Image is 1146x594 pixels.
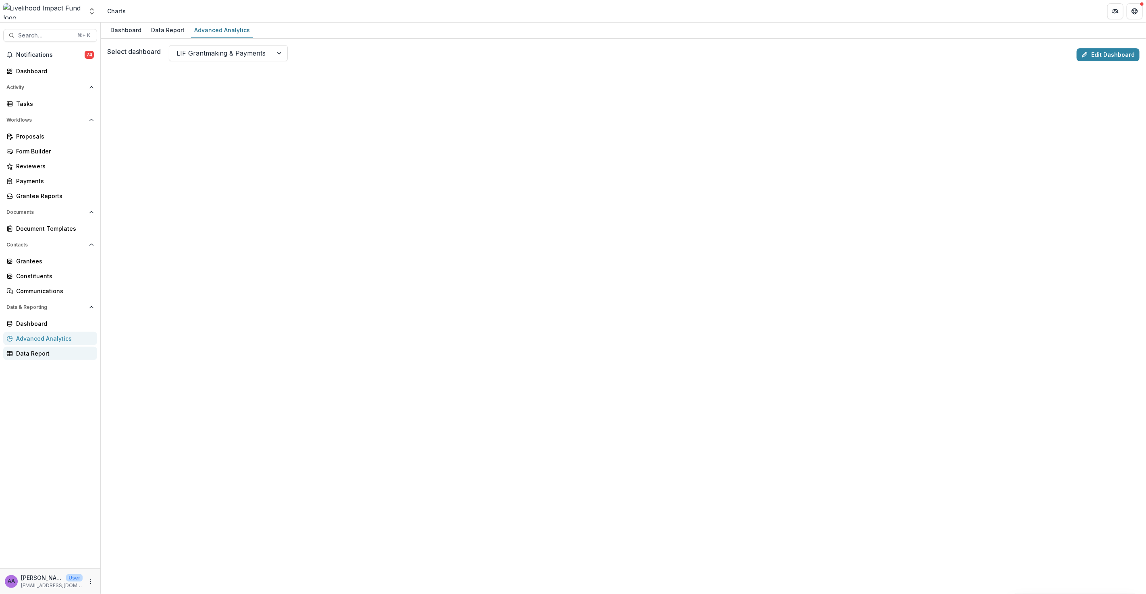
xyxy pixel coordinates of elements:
div: Reviewers [16,162,91,170]
div: Dashboard [16,67,91,75]
p: [EMAIL_ADDRESS][DOMAIN_NAME] [21,582,83,589]
a: Grantees [3,255,97,268]
div: Grantees [16,257,91,265]
a: Dashboard [3,64,97,78]
label: Select dashboard [107,47,161,56]
button: Open Documents [3,206,97,219]
span: Notifications [16,52,85,58]
div: Constituents [16,272,91,280]
a: Proposals [3,130,97,143]
div: Advanced Analytics [191,24,253,36]
div: Advanced Analytics [16,334,91,343]
div: ⌘ + K [76,31,92,40]
button: Open Activity [3,81,97,94]
a: Edit Dashboard [1077,48,1140,61]
nav: breadcrumb [104,5,129,17]
a: Communications [3,284,97,298]
div: Data Report [148,24,188,36]
span: Search... [18,32,73,39]
button: Open Workflows [3,114,97,126]
img: Livelihood Impact Fund logo [3,3,83,19]
div: Document Templates [16,224,91,233]
div: Aude Anquetil [8,579,15,584]
div: Payments [16,177,91,185]
button: Search... [3,29,97,42]
a: Data Report [3,347,97,360]
button: Partners [1107,3,1123,19]
div: Communications [16,287,91,295]
button: Open entity switcher [86,3,98,19]
p: User [66,574,83,582]
div: Dashboard [107,24,145,36]
div: Charts [107,7,126,15]
span: Activity [6,85,86,90]
a: Document Templates [3,222,97,235]
p: [PERSON_NAME] [21,573,63,582]
a: Payments [3,174,97,188]
a: Data Report [148,23,188,38]
button: Notifications74 [3,48,97,61]
a: Dashboard [3,317,97,330]
a: Constituents [3,269,97,283]
span: Workflows [6,117,86,123]
button: More [86,577,95,586]
a: Tasks [3,97,97,110]
button: Get Help [1127,3,1143,19]
div: Grantee Reports [16,192,91,200]
a: Advanced Analytics [3,332,97,345]
a: Dashboard [107,23,145,38]
button: Open Contacts [3,238,97,251]
a: Reviewers [3,159,97,173]
span: Contacts [6,242,86,248]
span: 74 [85,51,94,59]
a: Advanced Analytics [191,23,253,38]
button: Open Data & Reporting [3,301,97,314]
a: Grantee Reports [3,189,97,203]
span: Data & Reporting [6,304,86,310]
a: Form Builder [3,145,97,158]
div: Form Builder [16,147,91,155]
span: Documents [6,209,86,215]
div: Data Report [16,349,91,358]
div: Proposals [16,132,91,141]
div: Tasks [16,99,91,108]
div: Dashboard [16,319,91,328]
